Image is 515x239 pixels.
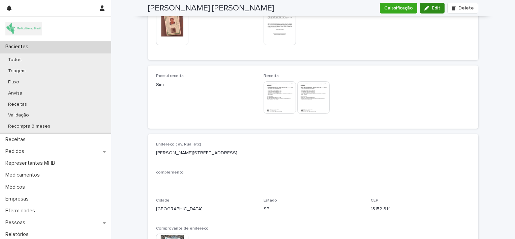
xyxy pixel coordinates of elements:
p: Pessoas [3,219,31,226]
p: Relatórios [3,231,34,238]
p: Representantes MHB [3,160,60,166]
span: Comprovante de endereço [156,227,209,231]
span: Delete [458,6,474,10]
p: Anvisa [3,90,28,96]
span: Endereço ( av. Rua, etc) [156,142,201,147]
p: Sim [156,81,255,88]
p: Recompra 3 meses [3,124,56,129]
p: Receitas [3,136,31,143]
p: Pacientes [3,44,34,50]
p: Triagem [3,68,31,74]
p: Médicos [3,184,30,190]
p: [GEOGRAPHIC_DATA] [156,206,255,213]
button: Delete [447,3,478,14]
p: Fluxo [3,79,25,85]
span: Edit [432,6,440,10]
span: Receita [264,74,279,78]
h2: [PERSON_NAME] [PERSON_NAME] [148,3,274,13]
span: Calssificação [384,5,413,11]
p: [PERSON_NAME][STREET_ADDRESS] [156,150,255,157]
button: Edit [420,3,445,14]
span: Estado [264,198,277,203]
span: CEP [371,198,378,203]
p: 13152-314 [371,206,470,213]
span: Possui receita [156,74,184,78]
button: Calssificação [380,3,417,14]
p: - [156,178,470,185]
p: Pedidos [3,148,30,155]
p: Validação [3,112,34,118]
img: 4SJayOo8RSQX0lnsmxob [5,22,42,35]
span: complemento [156,170,184,175]
p: Todos [3,57,27,63]
p: SP [264,206,363,213]
p: Medicamentos [3,172,45,178]
p: Empresas [3,196,34,202]
span: Cidade [156,198,170,203]
p: Receitas [3,102,32,107]
p: Efermidades [3,208,40,214]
